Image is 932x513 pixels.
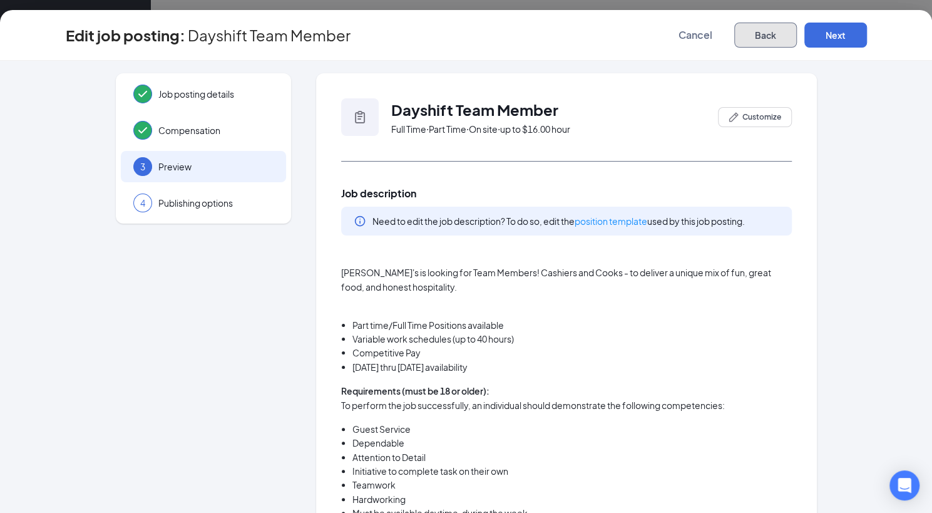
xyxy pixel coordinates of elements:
[158,88,274,100] span: Job posting details
[352,422,792,436] li: Guest Service
[158,160,274,173] span: Preview
[391,123,426,135] span: Full Time
[354,215,366,227] svg: Info
[158,197,274,209] span: Publishing options
[352,318,792,332] li: Part time/Full Time Positions available
[742,111,781,123] span: Customize
[341,398,792,412] p: To perform the job successfully, an individual should demonstrate the following competencies:
[352,478,792,492] li: Teamwork
[341,187,792,200] span: Job description
[426,123,466,135] span: ‧ Part Time
[140,197,145,209] span: 4
[341,385,489,396] strong: Requirements (must be 18 or older):
[718,107,792,127] button: PencilIconCustomize
[734,23,797,48] button: Back
[729,112,739,122] svg: PencilIcon
[352,464,792,478] li: Initiative to complete task on their own
[391,100,558,119] span: Dayshift Team Member
[498,123,570,135] span: ‧ up to $16.00 hour
[341,266,792,294] p: [PERSON_NAME]'s is looking for Team Members! Cashiers and Cooks - to deliver a unique mix of fun,...
[135,86,150,101] svg: Checkmark
[466,123,498,135] span: ‧ On site
[352,436,792,450] li: Dependable
[352,332,792,346] li: Variable work schedules (up to 40 hours)
[66,24,185,46] h3: Edit job posting:
[804,23,867,48] button: Next
[372,215,745,227] span: Need to edit the job description? To do so, edit the used by this job posting.
[575,215,647,227] a: position template
[679,29,712,41] span: Cancel
[352,110,367,125] svg: Clipboard
[664,23,727,48] button: Cancel
[352,450,792,464] li: Attention to Detail
[158,124,274,137] span: Compensation
[352,360,792,374] li: [DATE] thru [DATE] availability
[352,346,792,360] li: Competitive Pay
[135,123,150,138] svg: Checkmark
[352,492,792,506] li: Hardworking
[889,470,919,500] div: Open Intercom Messenger
[188,29,351,41] span: Dayshift Team Member
[140,160,145,173] span: 3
